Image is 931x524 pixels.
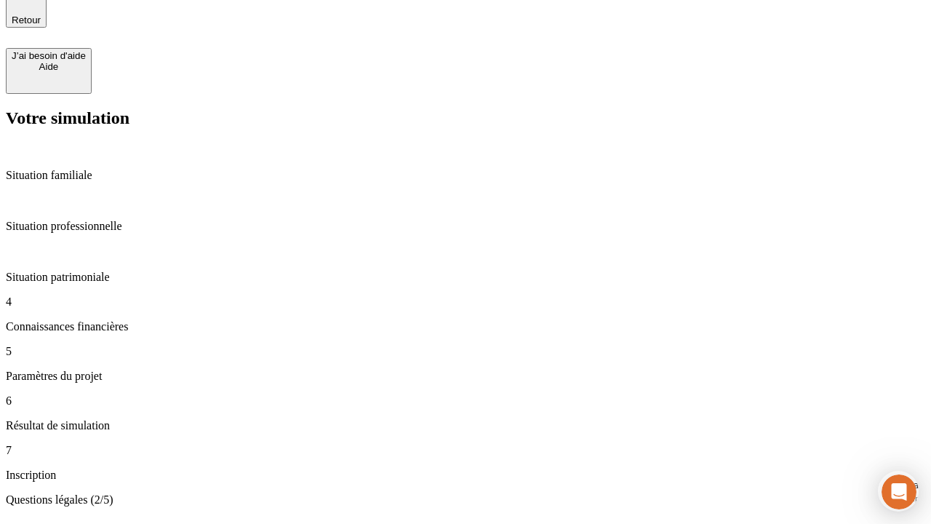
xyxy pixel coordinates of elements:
[6,469,925,482] p: Inscription
[6,394,925,408] p: 6
[6,220,925,233] p: Situation professionnelle
[6,169,925,182] p: Situation familiale
[6,295,925,309] p: 4
[882,475,916,509] iframe: Intercom live chat
[6,345,925,358] p: 5
[878,471,919,512] iframe: Intercom live chat discovery launcher
[6,419,925,432] p: Résultat de simulation
[12,61,86,72] div: Aide
[6,48,92,94] button: J’ai besoin d'aideAide
[12,15,41,25] span: Retour
[6,493,925,507] p: Questions légales (2/5)
[6,444,925,457] p: 7
[6,370,925,383] p: Paramètres du projet
[6,320,925,333] p: Connaissances financières
[6,271,925,284] p: Situation patrimoniale
[6,108,925,128] h2: Votre simulation
[12,50,86,61] div: J’ai besoin d'aide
